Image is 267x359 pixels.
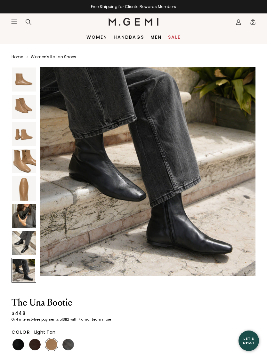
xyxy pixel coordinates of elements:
[12,149,36,173] img: The Una Bootie
[250,20,256,27] span: 0
[168,35,181,40] a: Sale
[70,317,91,322] klarna-placement-style-body: with Klarna
[150,35,162,40] a: Men
[34,329,55,335] span: Light Tan
[62,339,74,350] img: Gunmetal
[29,339,41,350] img: Chocolate
[12,68,36,92] img: The Una Bootie
[12,204,36,228] img: The Una Bootie
[12,330,30,335] h2: Color
[239,337,259,345] div: Let's Chat
[12,122,36,146] img: The Una Bootie
[12,339,24,350] img: Black
[11,19,17,25] button: Open site menu
[12,176,36,200] img: The Una Bootie
[12,310,26,316] div: $448
[46,339,57,350] img: Light Tan
[63,317,69,322] klarna-placement-style-amount: $112
[109,18,159,26] img: M.Gemi
[12,298,145,307] h1: The Una Bootie
[86,35,107,40] a: Women
[114,35,144,40] a: Handbags
[91,318,111,322] a: Learn more
[12,95,36,119] img: The Una Bootie
[12,317,63,322] klarna-placement-style-body: Or 4 interest-free payments of
[12,231,36,255] img: The Una Bootie
[40,61,255,276] img: The Una Bootie
[92,317,111,322] klarna-placement-style-cta: Learn more
[12,54,23,60] a: Home
[31,54,76,60] a: Women's Italian Shoes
